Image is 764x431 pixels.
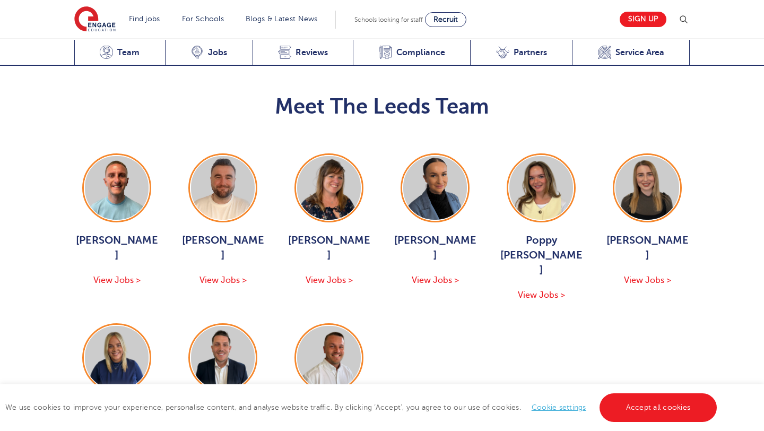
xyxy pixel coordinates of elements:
[93,275,141,285] span: View Jobs >
[296,47,328,58] span: Reviews
[518,290,565,300] span: View Jobs >
[297,156,361,220] img: Joanne Wright
[354,16,423,23] span: Schools looking for staff
[425,12,466,27] a: Recruit
[191,326,255,390] img: Declan Goodman
[620,12,666,27] a: Sign up
[396,47,445,58] span: Compliance
[605,233,690,263] span: [PERSON_NAME]
[412,275,459,285] span: View Jobs >
[353,40,470,66] a: Compliance
[286,153,371,287] a: [PERSON_NAME] View Jobs >
[470,40,572,66] a: Partners
[74,94,690,119] h2: Meet The Leeds Team
[253,40,353,66] a: Reviews
[509,156,573,220] img: Poppy Burnside
[180,153,265,287] a: [PERSON_NAME] View Jobs >
[615,156,679,220] img: Layla McCosker
[85,326,149,390] img: Hannah Day
[129,15,160,23] a: Find jobs
[600,393,717,422] a: Accept all cookies
[74,233,159,263] span: [PERSON_NAME]
[532,403,586,411] a: Cookie settings
[572,40,690,66] a: Service Area
[393,233,477,263] span: [PERSON_NAME]
[85,156,149,220] img: George Dignam
[306,275,353,285] span: View Jobs >
[514,47,547,58] span: Partners
[74,6,116,33] img: Engage Education
[208,47,227,58] span: Jobs
[499,153,584,302] a: Poppy [PERSON_NAME] View Jobs >
[165,40,253,66] a: Jobs
[433,15,458,23] span: Recruit
[199,275,247,285] span: View Jobs >
[182,15,224,23] a: For Schools
[393,153,477,287] a: [PERSON_NAME] View Jobs >
[246,15,318,23] a: Blogs & Latest News
[605,153,690,287] a: [PERSON_NAME] View Jobs >
[5,403,719,411] span: We use cookies to improve your experience, personalise content, and analyse website traffic. By c...
[624,275,671,285] span: View Jobs >
[180,233,265,263] span: [PERSON_NAME]
[403,156,467,220] img: Holly Johnson
[615,47,664,58] span: Service Area
[286,233,371,263] span: [PERSON_NAME]
[74,40,165,66] a: Team
[74,153,159,287] a: [PERSON_NAME] View Jobs >
[297,326,361,390] img: Liam Ffrench
[191,156,255,220] img: Chris Rushton
[117,47,140,58] span: Team
[499,233,584,278] span: Poppy [PERSON_NAME]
